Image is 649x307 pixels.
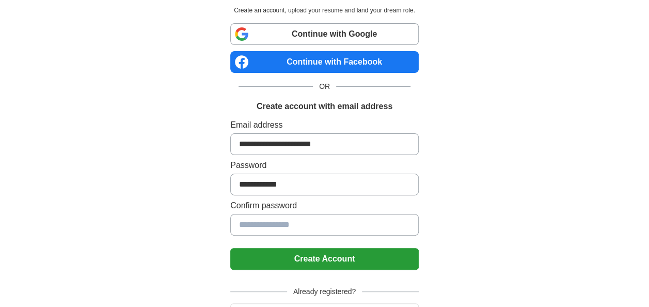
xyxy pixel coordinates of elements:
p: Create an account, upload your resume and land your dream role. [232,6,417,15]
label: Password [230,159,419,172]
h1: Create account with email address [257,100,392,113]
label: Confirm password [230,199,419,212]
span: Already registered? [287,286,362,297]
a: Continue with Facebook [230,51,419,73]
span: OR [313,81,336,92]
label: Email address [230,119,419,131]
a: Continue with Google [230,23,419,45]
button: Create Account [230,248,419,270]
